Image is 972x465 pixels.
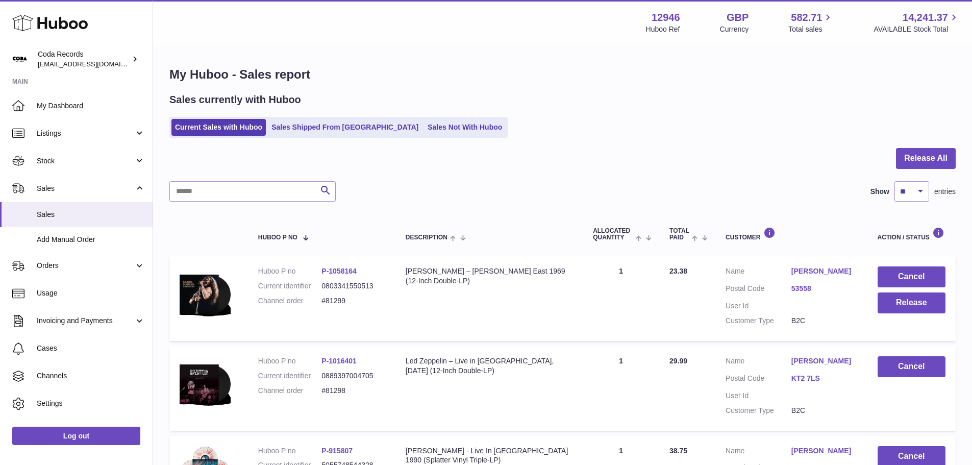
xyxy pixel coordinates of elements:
[258,234,297,241] span: Huboo P no
[669,357,687,365] span: 29.99
[406,266,572,286] div: [PERSON_NAME] – [PERSON_NAME] East 1969 (12-Inch Double-LP)
[903,11,948,25] span: 14,241.37
[37,371,145,381] span: Channels
[37,210,145,219] span: Sales
[321,357,357,365] a: P-1016401
[593,228,633,241] span: ALLOCATED Quantity
[171,119,266,136] a: Current Sales with Huboo
[726,391,791,401] dt: User Id
[258,266,322,276] dt: Huboo P no
[720,25,749,34] div: Currency
[652,11,680,25] strong: 12946
[321,371,385,381] dd: 0889397004705
[870,187,889,197] label: Show
[37,344,145,353] span: Cases
[37,316,134,326] span: Invoicing and Payments
[258,371,322,381] dt: Current identifier
[12,52,28,67] img: haz@pcatmedia.com
[321,267,357,275] a: P-1058164
[791,446,857,456] a: [PERSON_NAME]
[258,296,322,306] dt: Channel order
[37,288,145,298] span: Usage
[321,281,385,291] dd: 0803341550513
[788,11,834,34] a: 582.71 Total sales
[874,11,960,34] a: 14,241.37 AVAILABLE Stock Total
[726,406,791,415] dt: Customer Type
[669,447,687,455] span: 38.75
[791,374,857,383] a: KT2 7LS
[791,11,822,25] span: 582.71
[321,386,385,396] dd: #81298
[788,25,834,34] span: Total sales
[258,281,322,291] dt: Current identifier
[169,93,301,107] h2: Sales currently with Huboo
[268,119,422,136] a: Sales Shipped From [GEOGRAPHIC_DATA]
[321,447,353,455] a: P-915807
[726,374,791,386] dt: Postal Code
[669,228,689,241] span: Total paid
[169,66,956,83] h1: My Huboo - Sales report
[406,234,447,241] span: Description
[37,399,145,408] span: Settings
[791,266,857,276] a: [PERSON_NAME]
[424,119,506,136] a: Sales Not With Huboo
[12,427,140,445] a: Log out
[727,11,749,25] strong: GBP
[258,446,322,456] dt: Huboo P no
[180,266,231,322] img: 1758018325.png
[258,356,322,366] dt: Huboo P no
[646,25,680,34] div: Huboo Ref
[321,296,385,306] dd: #81299
[37,129,134,138] span: Listings
[726,446,791,458] dt: Name
[37,101,145,111] span: My Dashboard
[406,356,572,376] div: Led Zeppelin – Live in [GEOGRAPHIC_DATA], [DATE] (12-Inch Double-LP)
[791,356,857,366] a: [PERSON_NAME]
[583,346,659,431] td: 1
[896,148,956,169] button: Release All
[878,292,945,313] button: Release
[258,386,322,396] dt: Channel order
[38,60,150,68] span: [EMAIL_ADDRESS][DOMAIN_NAME]
[37,235,145,244] span: Add Manual Order
[934,187,956,197] span: entries
[38,50,130,69] div: Coda Records
[37,261,134,271] span: Orders
[726,284,791,296] dt: Postal Code
[791,316,857,326] dd: B2C
[726,301,791,311] dt: User Id
[791,284,857,293] a: 53558
[726,356,791,369] dt: Name
[878,266,945,287] button: Cancel
[791,406,857,415] dd: B2C
[726,266,791,279] dt: Name
[37,184,134,193] span: Sales
[180,356,231,411] img: 129461729511815.png
[583,256,659,341] td: 1
[669,267,687,275] span: 23.38
[878,227,945,241] div: Action / Status
[874,25,960,34] span: AVAILABLE Stock Total
[726,316,791,326] dt: Customer Type
[726,227,857,241] div: Customer
[37,156,134,166] span: Stock
[878,356,945,377] button: Cancel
